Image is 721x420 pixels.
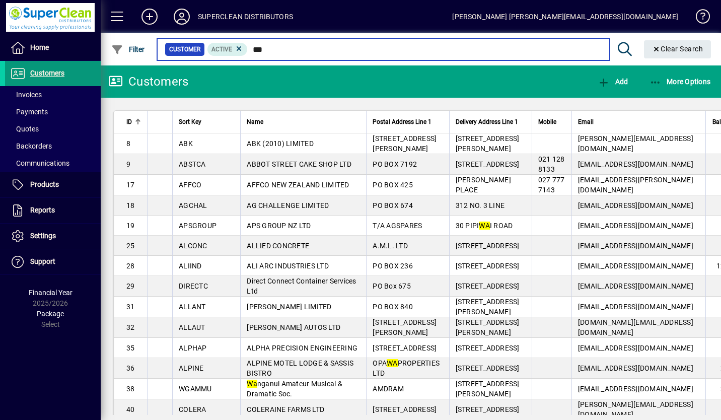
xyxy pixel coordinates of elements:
span: APSGROUP [179,222,217,230]
span: Backorders [10,142,52,150]
div: [PERSON_NAME] [PERSON_NAME][EMAIL_ADDRESS][DOMAIN_NAME] [452,9,678,25]
span: [STREET_ADDRESS] [456,262,520,270]
span: More Options [650,78,711,86]
span: [EMAIL_ADDRESS][DOMAIN_NAME] [578,160,693,168]
span: 027 777 7143 [538,176,565,194]
span: 9 [126,160,130,168]
span: Mobile [538,116,556,127]
div: ID [126,116,141,127]
span: [STREET_ADDRESS][PERSON_NAME] [456,380,520,398]
span: [STREET_ADDRESS] [456,242,520,250]
span: Clear Search [652,45,703,53]
span: ABK [179,139,193,148]
span: AGCHAL [179,201,207,209]
span: [PERSON_NAME][EMAIL_ADDRESS][DOMAIN_NAME] [578,134,693,153]
a: Invoices [5,86,101,103]
em: Wa [247,380,257,388]
em: WA [387,359,398,367]
span: [EMAIL_ADDRESS][DOMAIN_NAME] [578,262,693,270]
span: Reports [30,206,55,214]
em: WA [479,222,490,230]
span: [DOMAIN_NAME][EMAIL_ADDRESS][DOMAIN_NAME] [578,318,693,336]
span: PO Box 675 [373,282,411,290]
span: Settings [30,232,56,240]
span: [EMAIL_ADDRESS][PERSON_NAME][DOMAIN_NAME] [578,176,693,194]
span: ABBOT STREET CAKE SHOP LTD [247,160,351,168]
button: More Options [647,73,713,91]
span: Financial Year [29,289,73,297]
span: AMDRAM [373,385,404,393]
span: [STREET_ADDRESS] [456,282,520,290]
span: 40 [126,405,135,413]
span: 36 [126,364,135,372]
span: Payments [10,108,48,116]
div: Name [247,116,360,127]
span: [EMAIL_ADDRESS][DOMAIN_NAME] [578,364,693,372]
span: Name [247,116,263,127]
span: Sort Key [179,116,201,127]
span: 30 PIPI I ROAD [456,222,513,230]
span: [PERSON_NAME] AUTOS LTD [247,323,340,331]
span: 35 [126,344,135,352]
span: A.M.L. LTD [373,242,408,250]
span: [EMAIL_ADDRESS][DOMAIN_NAME] [578,222,693,230]
span: 32 [126,323,135,331]
span: [STREET_ADDRESS][PERSON_NAME] [373,134,437,153]
span: [STREET_ADDRESS] [456,405,520,413]
span: Invoices [10,91,42,99]
span: 31 [126,303,135,311]
span: [EMAIL_ADDRESS][DOMAIN_NAME] [578,303,693,311]
span: AG CHALLENGE LIMITED [247,201,329,209]
span: 25 [126,242,135,250]
span: 38 [126,385,135,393]
span: COLERAINE FARMS LTD [247,405,324,413]
span: Customers [30,69,64,77]
span: Customer [169,44,200,54]
span: ALI ARC INDUSTRIES LTD [247,262,329,270]
span: [EMAIL_ADDRESS][DOMAIN_NAME] [578,385,693,393]
a: Communications [5,155,101,172]
span: 18 [126,201,135,209]
span: Delivery Address Line 1 [456,116,518,127]
span: ALCONC [179,242,207,250]
span: PO BOX 7192 [373,160,417,168]
span: Support [30,257,55,265]
div: Email [578,116,700,127]
span: [PERSON_NAME][EMAIL_ADDRESS][DOMAIN_NAME] [578,400,693,418]
span: [STREET_ADDRESS] [373,405,437,413]
a: Payments [5,103,101,120]
span: [STREET_ADDRESS] [456,160,520,168]
span: PO BOX 236 [373,262,413,270]
span: 19 [126,222,135,230]
span: WGAMMU [179,385,212,393]
span: 021 128 8133 [538,155,565,173]
span: DIRECTC [179,282,208,290]
span: Postal Address Line 1 [373,116,431,127]
span: PO BOX 425 [373,181,413,189]
span: T/A AGSPARES [373,222,422,230]
span: Quotes [10,125,39,133]
span: Active [211,46,232,53]
span: ALLIED CONCRETE [247,242,309,250]
span: APS GROUP NZ LTD [247,222,311,230]
span: AFFCO NEW ZEALAND LIMITED [247,181,349,189]
a: Settings [5,224,101,249]
span: [STREET_ADDRESS] [456,364,520,372]
span: ALIIND [179,262,202,270]
button: Add [133,8,166,26]
span: nganui Amateur Musical & Dramatic Soc. [247,380,342,398]
span: 29 [126,282,135,290]
a: Backorders [5,137,101,155]
span: Home [30,43,49,51]
span: Direct Connect Container Services Ltd [247,277,356,295]
span: Add [598,78,628,86]
span: [STREET_ADDRESS][PERSON_NAME] [456,134,520,153]
a: Support [5,249,101,274]
span: ALPHAP [179,344,207,352]
span: [STREET_ADDRESS][PERSON_NAME] [456,318,520,336]
span: [STREET_ADDRESS][PERSON_NAME] [456,298,520,316]
span: OPA PROPERTIES LTD [373,359,440,377]
a: Home [5,35,101,60]
span: [STREET_ADDRESS] [373,344,437,352]
span: ALPINE [179,364,204,372]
